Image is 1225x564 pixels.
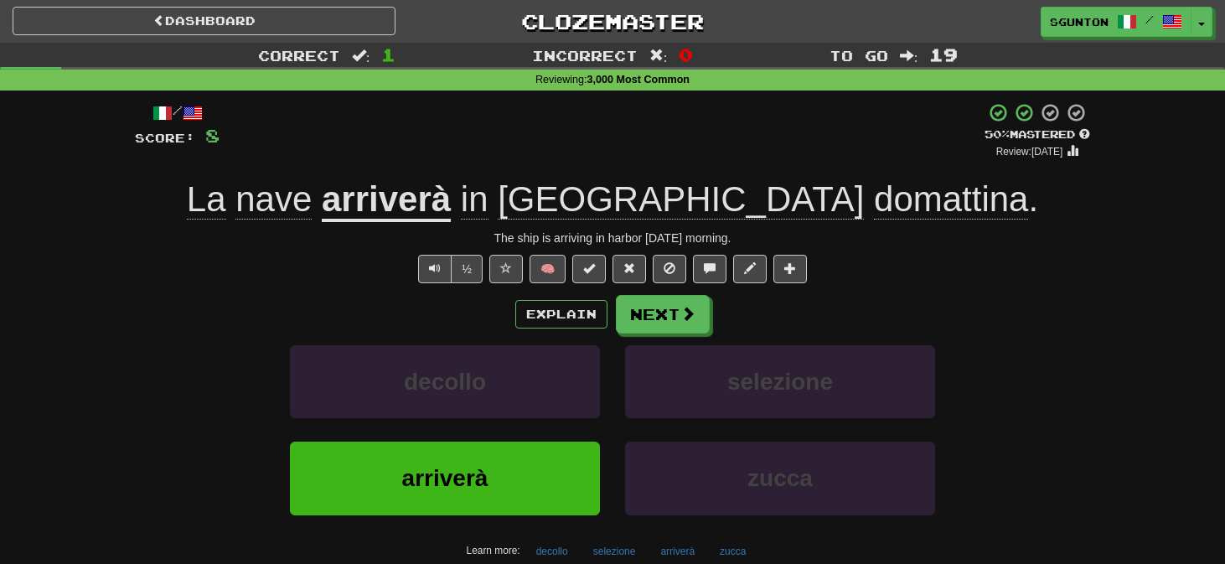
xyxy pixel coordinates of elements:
[461,179,488,220] span: in
[532,47,638,64] span: Incorrect
[235,179,312,220] span: nave
[587,74,690,85] strong: 3,000 Most Common
[352,49,370,63] span: :
[625,442,935,515] button: zucca
[733,255,767,283] button: Edit sentence (alt+d)
[584,539,645,564] button: selezione
[258,47,340,64] span: Correct
[1145,13,1154,25] span: /
[929,44,958,65] span: 19
[415,255,483,283] div: Text-to-speech controls
[693,255,726,283] button: Discuss sentence (alt+u)
[874,179,1028,220] span: domattina
[402,465,488,491] span: arriverà
[381,44,395,65] span: 1
[135,102,220,123] div: /
[498,179,864,220] span: [GEOGRAPHIC_DATA]
[985,127,1090,142] div: Mastered
[515,300,607,329] button: Explain
[451,179,1038,220] span: .
[830,47,888,64] span: To go
[489,255,523,283] button: Favorite sentence (alt+f)
[1041,7,1191,37] a: sgunton /
[900,49,918,63] span: :
[572,255,606,283] button: Set this sentence to 100% Mastered (alt+m)
[651,539,704,564] button: arriverà
[418,255,452,283] button: Play sentence audio (ctl+space)
[290,345,600,418] button: decollo
[773,255,807,283] button: Add to collection (alt+a)
[290,442,600,515] button: arriverà
[322,179,451,222] u: arriverà
[653,255,686,283] button: Ignore sentence (alt+i)
[404,369,486,395] span: decollo
[1050,14,1109,29] span: sgunton
[527,539,577,564] button: decollo
[649,49,668,63] span: :
[616,295,710,334] button: Next
[205,125,220,146] span: 8
[711,539,755,564] button: zucca
[451,255,483,283] button: ½
[612,255,646,283] button: Reset to 0% Mastered (alt+r)
[727,369,833,395] span: selezione
[985,127,1010,141] span: 50 %
[530,255,566,283] button: 🧠
[625,345,935,418] button: selezione
[421,7,804,36] a: Clozemaster
[679,44,693,65] span: 0
[135,230,1090,246] div: The ship is arriving in harbor [DATE] morning.
[135,131,195,145] span: Score:
[996,146,1063,158] small: Review: [DATE]
[187,179,226,220] span: La
[467,545,520,556] small: Learn more:
[13,7,395,35] a: Dashboard
[747,465,813,491] span: zucca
